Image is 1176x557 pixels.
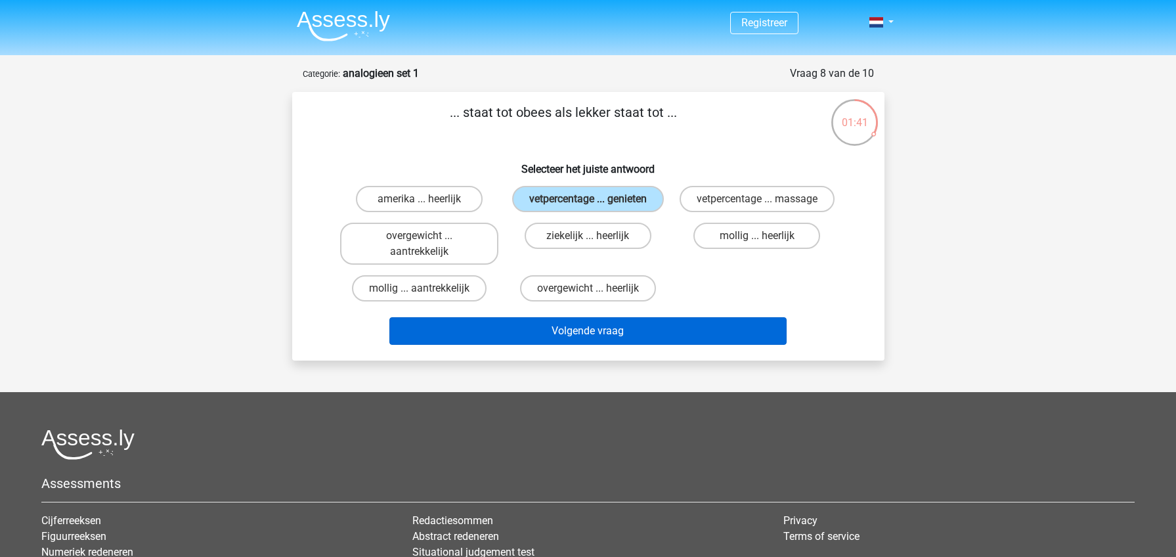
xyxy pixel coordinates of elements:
label: mollig ... aantrekkelijk [352,275,487,301]
img: Assessly [297,11,390,41]
a: Cijferreeksen [41,514,101,527]
label: overgewicht ... heerlijk [520,275,656,301]
div: Vraag 8 van de 10 [790,66,874,81]
a: Redactiesommen [412,514,493,527]
label: overgewicht ... aantrekkelijk [340,223,498,265]
a: Abstract redeneren [412,530,499,543]
label: ziekelijk ... heerlijk [525,223,651,249]
label: mollig ... heerlijk [693,223,820,249]
h6: Selecteer het juiste antwoord [313,152,863,175]
div: 01:41 [830,98,879,131]
img: Assessly logo [41,429,135,460]
a: Registreer [741,16,787,29]
a: Terms of service [783,530,860,543]
strong: analogieen set 1 [343,67,419,79]
button: Volgende vraag [389,317,787,345]
a: Figuurreeksen [41,530,106,543]
label: vetpercentage ... genieten [512,186,664,212]
small: Categorie: [303,69,340,79]
label: vetpercentage ... massage [680,186,835,212]
h5: Assessments [41,476,1135,491]
a: Privacy [783,514,817,527]
label: amerika ... heerlijk [356,186,483,212]
p: ... staat tot obees als lekker staat tot ... [313,102,814,142]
